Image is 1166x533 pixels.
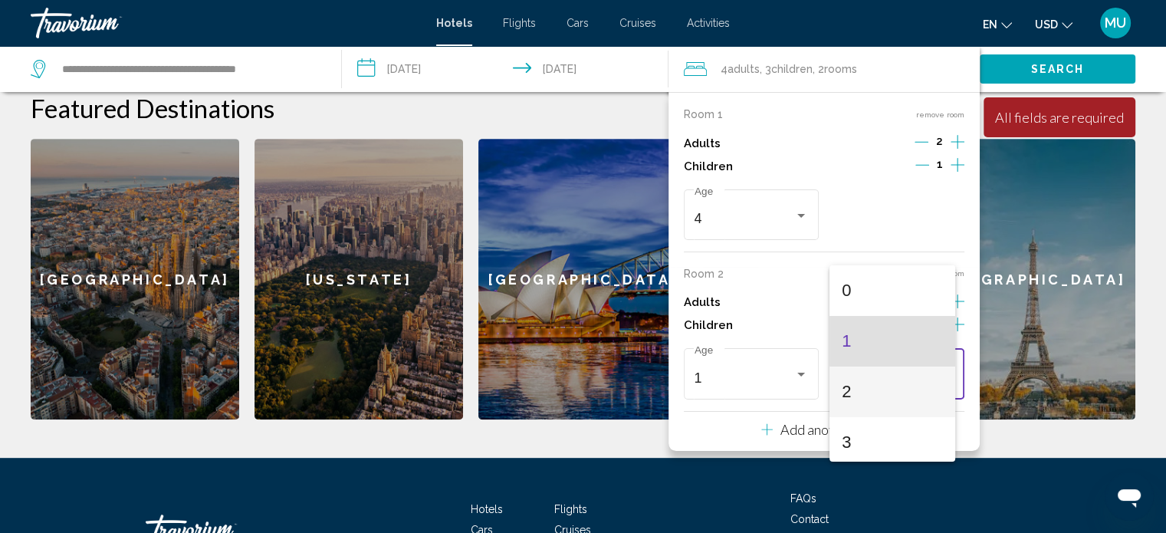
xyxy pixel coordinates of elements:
[842,417,942,468] span: 3
[829,417,954,468] mat-option: 3 years old
[1105,472,1154,521] iframe: Button to launch messaging window
[829,367,954,417] mat-option: 2 years old
[842,265,942,316] span: 0
[829,265,954,316] mat-option: 0 years old
[842,367,942,417] span: 2
[842,316,942,367] span: 1
[829,316,954,367] mat-option: 1 years old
